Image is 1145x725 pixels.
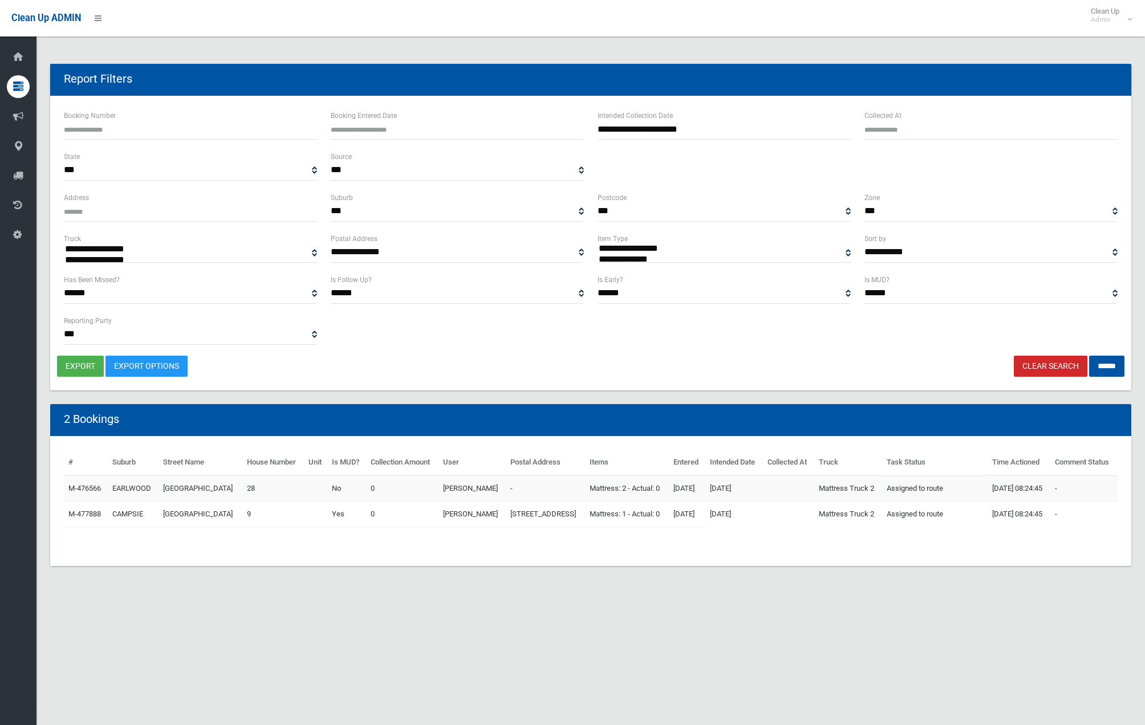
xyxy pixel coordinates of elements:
[506,475,585,502] td: -
[105,356,188,377] a: Export Options
[814,501,883,527] td: Mattress Truck 2
[1050,450,1118,475] th: Comment Status
[242,475,304,502] td: 28
[1091,15,1119,24] small: Admin
[50,68,146,90] header: Report Filters
[585,501,669,527] td: Mattress: 1 - Actual: 0
[988,501,1050,527] td: [DATE] 08:24:45
[68,510,101,518] a: M-477888
[864,109,902,122] label: Collected At
[242,450,304,475] th: House Number
[669,501,705,527] td: [DATE]
[988,475,1050,502] td: [DATE] 08:24:45
[108,450,159,475] th: Suburb
[366,450,438,475] th: Collection Amount
[669,475,705,502] td: [DATE]
[108,501,159,527] td: CAMPSIE
[64,109,116,122] label: Booking Number
[57,356,104,377] button: export
[1050,501,1118,527] td: -
[304,450,327,475] th: Unit
[331,109,397,122] label: Booking Entered Date
[159,475,242,502] td: [GEOGRAPHIC_DATA]
[506,450,585,475] th: Postal Address
[159,501,242,527] td: [GEOGRAPHIC_DATA]
[50,408,133,430] header: 2 Bookings
[438,501,506,527] td: [PERSON_NAME]
[64,450,108,475] th: #
[882,450,988,475] th: Task Status
[327,450,366,475] th: Is MUD?
[1014,356,1087,377] a: Clear Search
[366,501,438,527] td: 0
[882,501,988,527] td: Assigned to route
[242,501,304,527] td: 9
[159,450,242,475] th: Street Name
[882,475,988,502] td: Assigned to route
[1050,475,1118,502] td: -
[366,475,438,502] td: 0
[669,450,705,475] th: Entered
[585,450,669,475] th: Items
[1085,7,1131,24] span: Clean Up
[763,450,814,475] th: Collected At
[11,13,81,23] span: Clean Up ADMIN
[108,475,159,502] td: EARLWOOD
[64,192,89,204] label: Address
[988,450,1050,475] th: Time Actioned
[327,475,366,502] td: No
[327,501,366,527] td: Yes
[64,233,81,245] label: Truck
[68,484,101,492] a: M-476566
[585,475,669,502] td: Mattress: 2 - Actual: 0
[506,501,585,527] td: [STREET_ADDRESS]
[598,233,628,245] label: Item Type
[705,450,763,475] th: Intended Date
[705,475,763,502] td: [DATE]
[814,450,883,475] th: Truck
[438,450,506,475] th: User
[814,475,883,502] td: Mattress Truck 2
[705,501,763,527] td: [DATE]
[598,109,673,122] label: Intended Collection Date
[438,475,506,502] td: [PERSON_NAME]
